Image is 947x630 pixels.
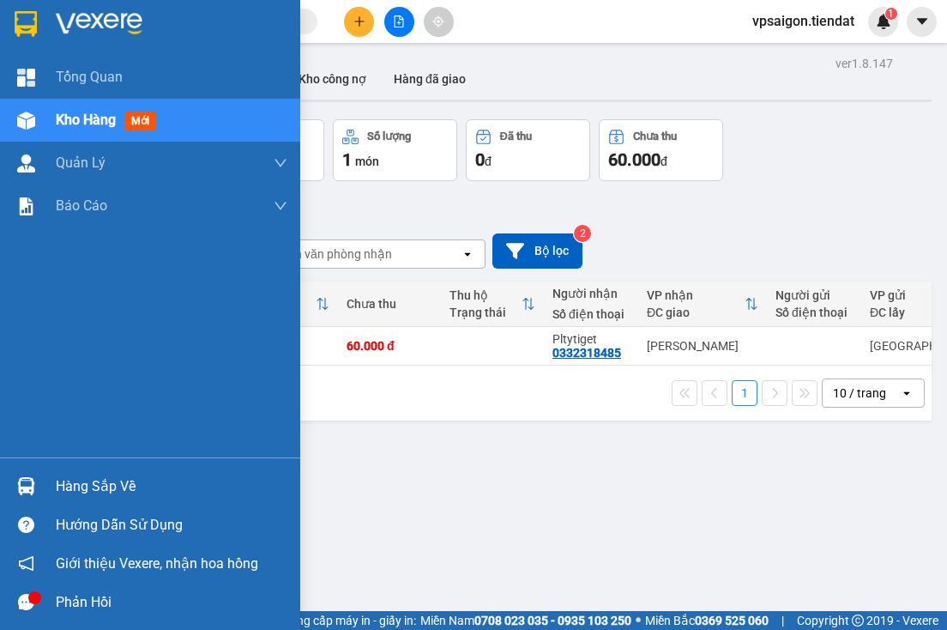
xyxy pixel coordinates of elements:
div: Số lượng [367,130,411,142]
button: Số lượng1món [333,119,457,181]
div: VP nhận [647,288,745,302]
span: 1 [342,149,352,170]
span: down [274,156,287,170]
button: plus [344,7,374,37]
span: Tổng Quan [56,66,123,88]
button: aim [424,7,454,37]
span: mới [124,112,156,130]
div: [PERSON_NAME] [647,339,758,353]
th: Toggle SortBy [638,282,767,327]
span: question-circle [18,517,34,533]
span: plus [353,15,365,27]
div: Hướng dẫn sử dụng [56,512,287,538]
button: file-add [384,7,414,37]
span: caret-down [914,14,930,29]
div: 60.000 đ [347,339,432,353]
div: Chưa thu [633,130,677,142]
img: icon-new-feature [876,14,891,29]
div: Thu hộ [449,288,522,302]
button: 1 [732,380,757,406]
div: Pltytiget [552,332,630,346]
span: Giới thiệu Vexere, nhận hoa hồng [56,553,258,574]
span: notification [18,555,34,572]
div: Chưa thu [347,297,432,311]
div: Trạng thái [449,306,522,319]
span: đ [660,154,667,168]
span: Kho hàng [56,112,116,128]
button: Bộ lọc [492,233,582,269]
button: Kho công nợ [285,58,380,100]
div: ĐC giao [647,306,745,319]
span: aim [432,15,444,27]
img: solution-icon [17,197,35,215]
span: Quản Lý [56,152,106,173]
button: Chưa thu60.000đ [599,119,723,181]
span: đ [485,154,492,168]
span: file-add [393,15,405,27]
span: down [274,199,287,213]
span: vpsaigon.tiendat [739,10,868,32]
th: Toggle SortBy [441,282,544,327]
div: Hàng sắp về [56,474,287,500]
span: 60.000 [608,149,660,170]
img: warehouse-icon [17,112,35,130]
strong: 0369 525 060 [695,614,769,627]
button: caret-down [907,7,937,37]
div: 0332318485 [552,346,621,360]
span: copyright [852,615,864,627]
span: 0 [475,149,485,170]
div: Phản hồi [56,590,287,615]
span: message [18,594,34,610]
sup: 2 [574,225,591,242]
span: 1 [888,8,894,20]
svg: open [461,247,474,261]
div: 10 / trang [833,385,886,402]
img: warehouse-icon [17,477,35,495]
div: Số điện thoại [775,306,853,319]
span: Báo cáo [56,195,107,216]
span: Cung cấp máy in - giấy in: [282,611,416,630]
span: ⚪️ [636,617,641,624]
img: logo-vxr [15,11,37,37]
img: warehouse-icon [17,154,35,173]
div: ver 1.8.147 [835,54,893,73]
div: Số điện thoại [552,307,630,321]
span: | [781,611,784,630]
svg: open [900,386,914,400]
button: Hàng đã giao [380,58,480,100]
button: Đã thu0đ [466,119,590,181]
span: Miền Bắc [645,611,769,630]
div: Người nhận [552,287,630,300]
div: Chọn văn phòng nhận [274,245,392,263]
span: món [355,154,379,168]
div: Đã thu [500,130,532,142]
span: Miền Nam [420,611,631,630]
img: dashboard-icon [17,69,35,87]
div: Người gửi [775,288,853,302]
sup: 1 [885,8,897,20]
strong: 0708 023 035 - 0935 103 250 [474,614,631,627]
